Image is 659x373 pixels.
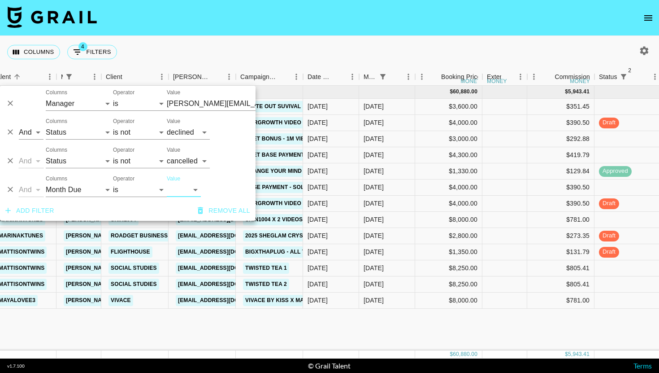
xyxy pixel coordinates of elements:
[415,131,482,147] div: $3,000.00
[527,131,594,147] div: $292.88
[243,246,329,258] a: bigxthaplug - all the way
[240,68,277,86] div: Campaign (Type)
[617,70,630,83] button: Show filters
[122,70,135,83] button: Sort
[108,263,159,274] a: Social Studies
[64,246,210,258] a: [PERSON_NAME][EMAIL_ADDRESS][DOMAIN_NAME]
[429,70,441,83] button: Sort
[243,198,332,209] a: Margrowth video 4 actual
[4,125,17,139] button: Delete
[415,115,482,131] div: $4,000.00
[377,70,389,83] div: 1 active filter
[599,232,619,240] span: draft
[176,246,276,258] a: [EMAIL_ADDRESS][DOMAIN_NAME]
[364,199,384,208] div: Sep '25
[243,279,289,290] a: twisted tea 2
[243,182,314,193] a: base payment - Solvo
[61,68,63,86] div: Manager
[210,70,222,83] button: Sort
[565,351,568,358] div: $
[415,180,482,196] div: $4,000.00
[599,167,632,176] span: approved
[173,68,210,86] div: [PERSON_NAME]
[617,70,630,83] div: 2 active filters
[108,246,152,258] a: Flighthouse
[7,45,60,59] button: Select columns
[167,146,180,154] label: Value
[364,102,384,111] div: Sep '25
[527,115,594,131] div: $390.50
[346,70,359,83] button: Menu
[364,167,384,176] div: Sep '25
[527,99,594,115] div: $351.45
[364,134,384,143] div: Sep '25
[64,295,210,306] a: [PERSON_NAME][EMAIL_ADDRESS][DOMAIN_NAME]
[67,45,117,59] button: Show filters
[364,280,384,289] div: Sep '25
[542,70,555,83] button: Sort
[308,183,328,192] div: 12/08/2025
[169,68,236,86] div: Booker
[113,175,134,183] label: Operator
[527,228,594,244] div: $273.35
[415,260,482,276] div: $8,250.00
[415,212,482,228] div: $8,000.00
[364,215,384,224] div: Sep '25
[155,70,169,83] button: Menu
[75,70,88,83] button: Sort
[364,183,384,192] div: Sep '25
[243,149,307,161] a: duet base payment
[46,118,67,125] label: Columns
[415,293,482,309] div: $8,000.00
[308,296,328,305] div: 15/03/2025
[359,68,415,86] div: Month Due
[514,70,527,83] button: Menu
[308,215,328,224] div: 27/03/2025
[167,89,180,97] label: Value
[527,276,594,293] div: $805.41
[308,263,328,272] div: 13/08/2025
[441,68,481,86] div: Booking Price
[113,118,134,125] label: Operator
[415,147,482,163] div: $4,300.00
[243,230,447,241] a: 2025 SHEGLAM Crystal Jelly Glaze Stick NEW SHEADES Campaign!
[568,351,590,358] div: 5,943.41
[639,9,657,27] button: open drawer
[415,196,482,212] div: $4,000.00
[106,68,122,86] div: Client
[308,280,328,289] div: 13/08/2025
[625,66,634,75] span: 2
[222,70,236,83] button: Menu
[308,167,328,176] div: 23/07/2025
[46,146,67,154] label: Columns
[243,166,304,177] a: change your mind
[308,199,328,208] div: 01/08/2025
[78,42,87,51] span: 4
[308,361,351,370] div: © Grail Talent
[453,351,477,358] div: 60,880.00
[176,279,276,290] a: [EMAIL_ADDRESS][DOMAIN_NAME]
[415,70,429,83] button: Menu
[46,175,67,183] label: Columns
[555,68,590,86] div: Commission
[108,279,159,290] a: Social Studies
[308,68,333,86] div: Date Created
[599,68,617,86] div: Status
[415,163,482,180] div: $1,330.00
[308,118,328,127] div: 29/07/2025
[194,202,254,219] button: Remove all
[633,361,652,370] a: Terms
[453,88,477,96] div: 60,880.00
[308,150,328,159] div: 28/08/2025
[565,88,568,96] div: $
[176,295,276,306] a: [EMAIL_ADDRESS][DOMAIN_NAME]
[308,102,328,111] div: 27/08/2025
[377,70,389,83] button: Show filters
[290,70,303,83] button: Menu
[333,70,346,83] button: Sort
[243,133,316,145] a: duet bonus - 1m views
[527,163,594,180] div: $129.84
[167,118,180,125] label: Value
[7,6,97,28] img: Grail Talent
[19,183,43,197] select: Logic operator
